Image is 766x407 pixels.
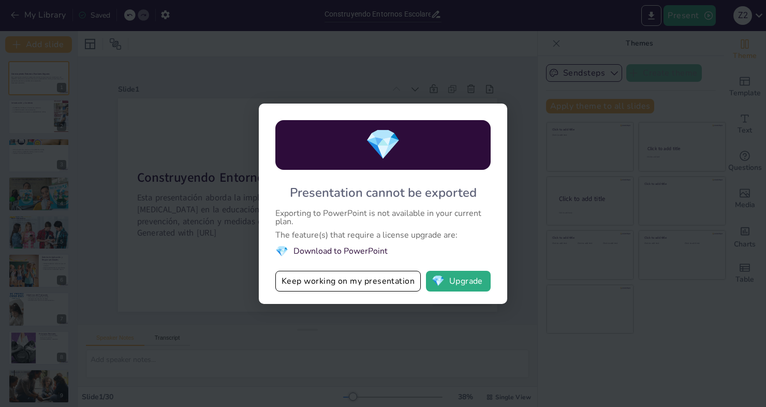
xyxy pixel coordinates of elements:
[275,244,491,258] li: Download to PowerPoint
[275,209,491,226] div: Exporting to PowerPoint is not available in your current plan.
[426,271,491,292] button: diamondUpgrade
[275,244,288,258] span: diamond
[290,184,477,201] div: Presentation cannot be exported
[365,125,401,165] span: diamond
[432,276,445,286] span: diamond
[275,231,491,239] div: The feature(s) that require a license upgrade are:
[275,271,421,292] button: Keep working on my presentation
